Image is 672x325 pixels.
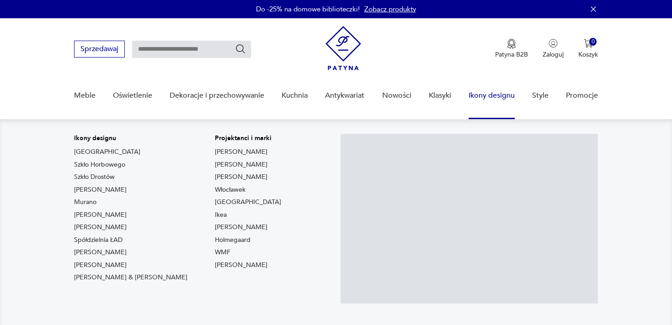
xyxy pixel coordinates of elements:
a: [PERSON_NAME] [215,261,267,270]
a: Spółdzielnia ŁAD [74,236,123,245]
a: [GEOGRAPHIC_DATA] [215,198,281,207]
a: Klasyki [429,78,451,113]
img: Ikona medalu [507,39,516,49]
a: Kuchnia [282,78,308,113]
a: [PERSON_NAME] [215,147,267,157]
a: Szkło Drostów [74,173,115,182]
a: [PERSON_NAME] [74,223,127,232]
p: Zaloguj [543,50,564,59]
button: Szukaj [235,43,246,54]
p: Projektanci i marki [215,134,281,143]
a: [PERSON_NAME] [215,173,267,182]
a: Szkło Horbowego [74,160,125,169]
p: Koszyk [578,50,598,59]
a: Antykwariat [325,78,364,113]
a: Style [532,78,549,113]
button: Patyna B2B [495,39,528,59]
a: Ikona medaluPatyna B2B [495,39,528,59]
a: [PERSON_NAME] [74,185,127,194]
div: 0 [589,38,597,46]
img: Ikonka użytkownika [549,39,558,48]
a: Meble [74,78,96,113]
img: Ikona koszyka [584,39,593,48]
p: Patyna B2B [495,50,528,59]
a: Nowości [382,78,411,113]
a: [PERSON_NAME] [74,261,127,270]
a: Włocławek [215,185,245,194]
a: Murano [74,198,96,207]
a: WMF [215,248,230,257]
a: Dekoracje i przechowywanie [170,78,264,113]
a: Ikony designu [469,78,515,113]
p: Do -25% na domowe biblioteczki! [256,5,360,14]
a: Promocje [566,78,598,113]
button: Zaloguj [543,39,564,59]
a: [GEOGRAPHIC_DATA] [74,147,140,157]
a: [PERSON_NAME] [215,160,267,169]
a: [PERSON_NAME] & [PERSON_NAME] [74,273,187,282]
a: [PERSON_NAME] [74,210,127,220]
a: Ikea [215,210,227,220]
a: Sprzedawaj [74,47,125,53]
a: Oświetlenie [113,78,152,113]
a: [PERSON_NAME] [74,248,127,257]
a: [PERSON_NAME] [215,223,267,232]
img: Patyna - sklep z meblami i dekoracjami vintage [325,26,361,70]
button: 0Koszyk [578,39,598,59]
button: Sprzedawaj [74,41,125,58]
a: Zobacz produkty [364,5,416,14]
a: Holmegaard [215,236,251,245]
p: Ikony designu [74,134,187,143]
